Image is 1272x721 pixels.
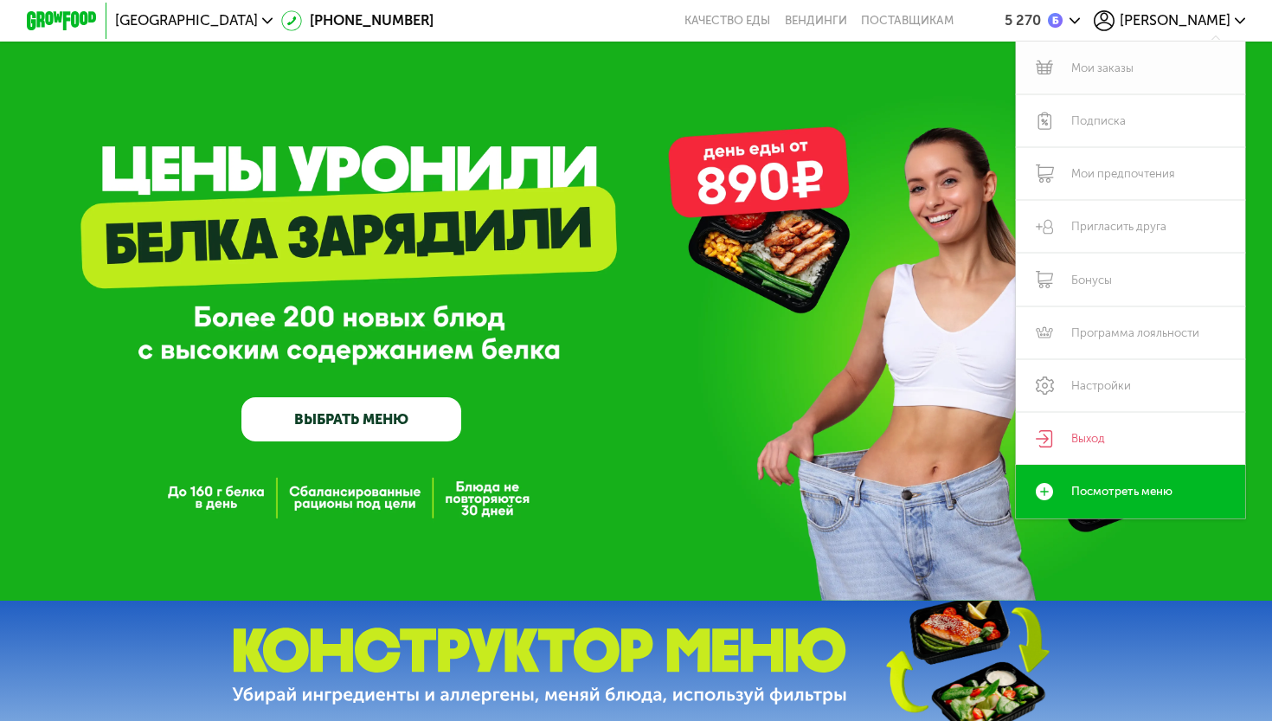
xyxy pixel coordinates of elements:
[1016,94,1245,147] a: Подписка
[1016,412,1245,465] a: Выход
[1120,14,1230,28] span: [PERSON_NAME]
[861,14,954,28] div: поставщикам
[1016,465,1245,518] a: Посмотреть меню
[1005,14,1041,28] div: 5 270
[1016,359,1245,412] a: Настройки
[1016,253,1245,306] a: Бонусы
[241,397,461,441] a: ВЫБРАТЬ МЕНЮ
[1016,306,1245,359] a: Программа лояльности
[1016,147,1245,200] a: Мои предпочтения
[785,14,847,28] a: Вендинги
[684,14,770,28] a: Качество еды
[115,14,258,28] span: [GEOGRAPHIC_DATA]
[1016,200,1245,253] a: Пригласить друга
[281,10,434,32] a: [PHONE_NUMBER]
[1016,42,1245,94] a: Мои заказы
